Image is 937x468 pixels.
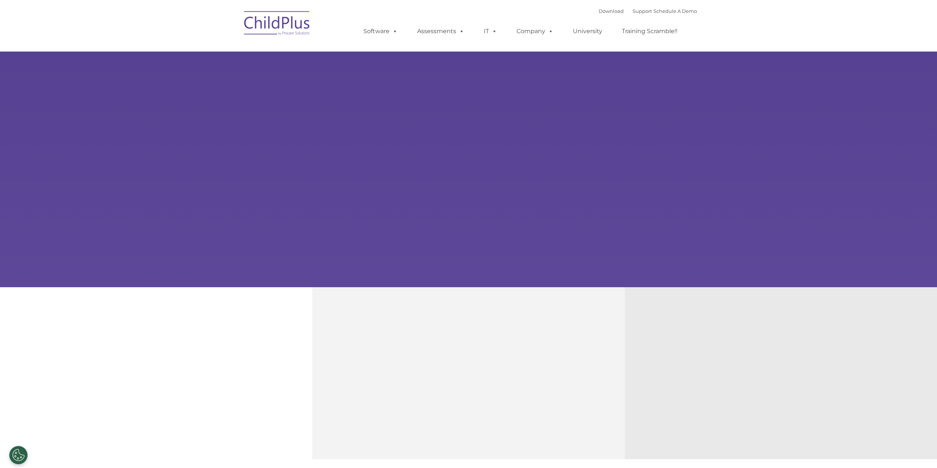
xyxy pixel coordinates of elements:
button: Cookies Settings [9,446,28,464]
font: | [599,8,697,14]
a: Download [599,8,624,14]
a: Training Scramble!! [614,24,685,39]
a: Schedule A Demo [654,8,697,14]
a: Software [356,24,405,39]
img: ChildPlus by Procare Solutions [240,6,314,43]
a: IT [476,24,504,39]
a: Support [633,8,652,14]
a: Assessments [410,24,472,39]
a: University [566,24,610,39]
a: Company [509,24,561,39]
